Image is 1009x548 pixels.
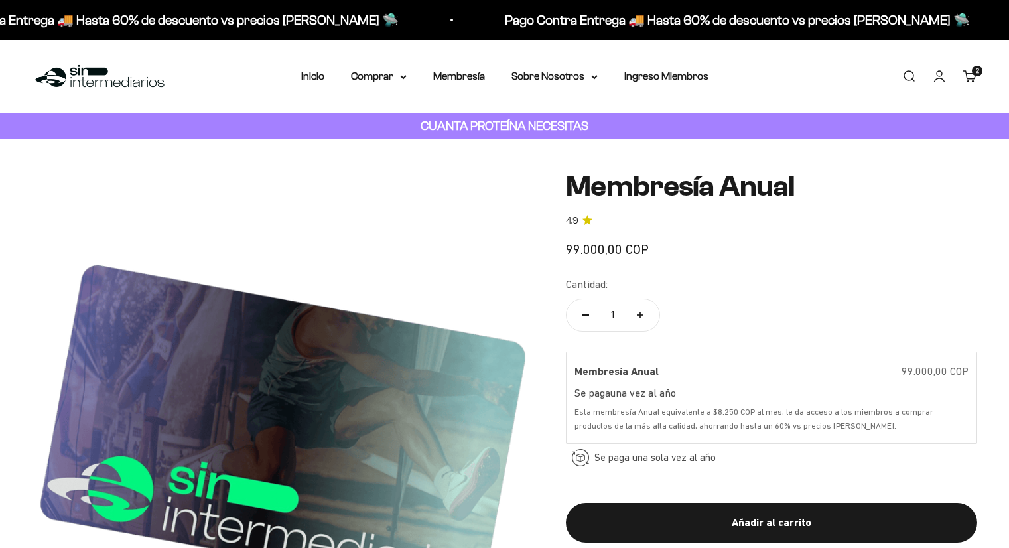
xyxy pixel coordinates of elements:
[574,387,610,399] label: Se paga
[621,299,659,331] button: Aumentar cantidad
[511,68,598,85] summary: Sobre Nosotros
[594,450,716,466] span: Se paga una sola vez al año
[566,276,608,293] label: Cantidad:
[574,405,969,433] div: Esta membresía Anual equivalente a $8.250 COP al mes, le da acceso a los miembros a comprar produ...
[902,365,969,377] span: 99.000,00 COP
[467,9,932,31] p: Pago Contra Entrega 🚚 Hasta 60% de descuento vs precios [PERSON_NAME] 🛸
[624,70,708,82] a: Ingreso Miembros
[574,363,659,380] label: Membresía Anual
[566,503,977,543] button: Añadir al carrito
[610,387,676,399] label: una vez al año
[566,242,649,257] span: 99.000,00 COP
[433,70,485,82] a: Membresía
[567,299,605,331] button: Reducir cantidad
[566,214,977,228] a: 4.94.9 de 5.0 estrellas
[566,214,578,228] span: 4.9
[421,119,588,133] strong: CUANTA PROTEÍNA NECESITAS
[301,70,324,82] a: Inicio
[566,171,977,202] h1: Membresía Anual
[592,514,951,531] div: Añadir al carrito
[976,68,979,74] span: 2
[351,68,407,85] summary: Comprar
